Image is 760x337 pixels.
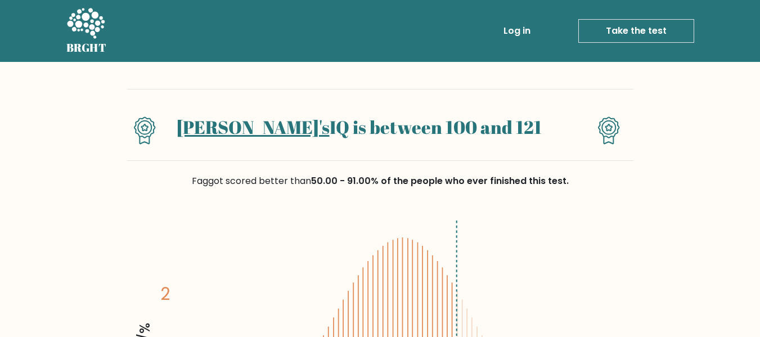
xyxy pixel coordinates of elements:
[177,115,330,139] a: [PERSON_NAME]'s
[160,283,170,306] tspan: 2
[66,41,107,55] h5: BRGHT
[578,19,694,43] a: Take the test
[311,174,569,187] span: 50.00 - 91.00% of the people who ever finished this test.
[176,116,542,138] h1: IQ is between 100 and 121
[127,174,633,188] div: Faggot scored better than
[499,20,535,42] a: Log in
[66,5,107,57] a: BRGHT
